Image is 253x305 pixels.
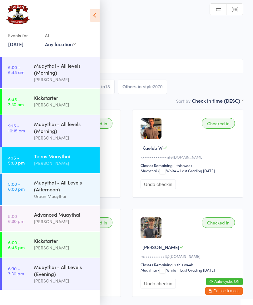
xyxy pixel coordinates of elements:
time: 5:00 - 6:30 pm [8,214,24,224]
img: image1729058313.png [141,217,161,238]
a: 5:00 -6:30 pmAdvanced Muaythai[PERSON_NAME] [2,206,100,231]
div: Teens Muaythai [34,153,94,160]
span: / White – Last Grading [DATE] [158,267,215,273]
time: 6:30 - 7:30 pm [8,266,24,276]
a: 6:30 -7:30 pmMuaythai - All Levels (Evening)[PERSON_NAME] [2,258,100,290]
span: [GEOGRAPHIC_DATA] large matted area [10,42,234,48]
button: Exit kiosk mode [205,287,243,295]
button: Others in style2070 [118,80,167,94]
div: k•••••••••••••n@[DOMAIN_NAME] [141,154,237,160]
span: Muaythai [10,48,243,54]
a: 6:00 -6:45 pmKickstarter[PERSON_NAME] [2,232,100,258]
button: Auto-cycle: ON [206,278,243,285]
time: 5:00 - 6:00 pm [8,181,25,191]
div: [PERSON_NAME] [34,218,94,225]
div: Classes Remaining: 1 this week [141,163,237,168]
div: Check in time (DESC) [192,97,243,104]
div: m•••••••••••t@[DOMAIN_NAME] [141,253,237,259]
a: 5:00 -6:00 pmMuaythai - All Levels (Afternoon)Urban Muaythai [2,174,100,205]
h2: Teens Muaythai Check-in [10,16,243,26]
div: [PERSON_NAME] [34,244,94,251]
span: [DATE] 4:15pm [10,29,234,35]
div: Urban Muaythai [34,193,94,200]
div: [PERSON_NAME] [34,277,94,284]
div: Muaythai - All levels (Morning) [34,121,94,134]
time: 6:00 - 6:45 pm [8,240,25,250]
div: Checked in [202,217,235,228]
div: [PERSON_NAME] [34,101,94,108]
label: Sort by [176,98,191,104]
span: Kaeleb W [142,145,163,151]
span: [PERSON_NAME] [142,244,179,250]
img: image1748327074.png [141,118,161,139]
time: 9:15 - 10:15 am [8,123,25,133]
a: 9:15 -10:15 amMuaythai - All levels (Morning)[PERSON_NAME] [2,115,100,147]
span: / White – Last Grading [DATE] [158,168,215,173]
a: 4:15 -5:00 pmTeens Muaythai[PERSON_NAME] [2,147,100,173]
input: Search [10,59,243,73]
div: Muaythai [141,267,157,273]
div: Checked in [202,118,235,129]
span: [PERSON_NAME] [10,35,234,42]
div: Classes Remaining: 2 this week [141,262,237,267]
div: Muaythai - All levels (Morning) [34,62,94,76]
a: 6:45 -7:30 amKickstarter[PERSON_NAME] [2,89,100,115]
img: Urban Muaythai - Miami [6,5,30,24]
div: At [45,30,76,41]
button: Undo checkin [141,180,176,189]
div: Muaythai [141,168,157,173]
div: [PERSON_NAME] [34,160,94,167]
a: [DATE] [8,41,23,47]
div: Muaythai - All Levels (Afternoon) [34,179,94,193]
a: 6:00 -6:45 amMuaythai - All levels (Morning)[PERSON_NAME] [2,57,100,88]
div: 2070 [153,84,162,89]
div: Muaythai - All Levels (Evening) [34,263,94,277]
div: Advanced Muaythai [34,211,94,218]
div: [PERSON_NAME] [34,76,94,83]
time: 6:45 - 7:30 am [8,97,24,107]
time: 6:00 - 6:45 am [8,65,24,75]
div: Kickstarter [34,237,94,244]
div: Kickstarter [34,94,94,101]
div: Events for [8,30,39,41]
div: [PERSON_NAME] [34,134,94,141]
time: 4:15 - 5:00 pm [8,155,25,165]
div: Any location [45,41,76,47]
div: 13 [105,84,110,89]
button: Undo checkin [141,279,176,288]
